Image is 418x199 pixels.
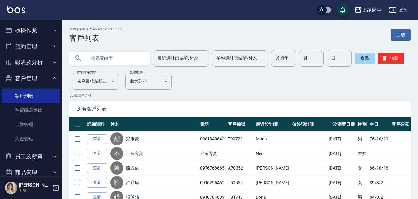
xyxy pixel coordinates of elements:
th: 上次消費日期 [327,117,356,132]
td: [PERSON_NAME] [254,175,291,190]
td: A70352 [226,161,254,175]
div: 不 [110,147,123,160]
a: 許庭瑋 [126,179,139,186]
a: 新增 [391,29,411,41]
div: 許 [110,176,123,189]
td: 76/10/19 [368,132,390,146]
td: 86/10/16 [368,161,390,175]
td: 未知 [356,146,368,161]
h3: 客戶列表 [69,34,123,42]
td: 女 [356,161,368,175]
div: 陳 [110,161,123,175]
th: 最近設計師 [254,117,291,132]
div: 由大到小 [125,73,172,90]
th: 客戶來源 [390,117,411,132]
td: 女 [356,175,368,190]
th: 生日 [368,117,390,132]
a: 客戶列表 [2,89,60,103]
a: 不留客資 [126,150,143,157]
a: 客資篩選匯出 [2,103,60,117]
button: 報表及分析 [2,54,60,70]
button: 登出 [387,4,411,16]
td: [PERSON_NAME] [254,161,291,175]
th: 客戶編號 [226,117,254,132]
h5: [PERSON_NAME] [19,182,51,188]
a: 卡券管理 [2,117,60,132]
button: 上越府中 [352,4,384,16]
a: 彭康豪 [126,136,139,142]
td: 89/3/2 [368,175,390,190]
div: 上越府中 [362,6,382,14]
td: Nia [254,146,291,161]
label: 呈現順序 [130,70,143,75]
a: 查看 [87,163,107,173]
td: [DATE] [327,146,356,161]
td: 不留客資 [198,146,226,161]
label: 顧客排序方式 [77,70,96,75]
button: 客戶管理 [2,70,60,86]
td: 男 [356,132,368,146]
a: 查看 [87,134,107,144]
p: 主管 [19,188,51,194]
a: 查看 [87,178,107,188]
div: 彭 [110,132,123,145]
td: [DATE] [327,132,356,146]
th: 姓名 [109,117,198,132]
th: 電話 [198,117,226,132]
a: 陳恩佑 [126,165,139,171]
td: 0981840642 [198,132,226,146]
img: Logo [7,6,25,13]
button: save [336,4,349,16]
a: 入金管理 [2,132,60,146]
div: 依序最後編輯時間 [73,73,119,90]
img: Person [5,182,17,194]
th: 偏好設計師 [291,117,327,132]
input: 搜尋關鍵字 [87,50,145,67]
a: 查看 [87,149,107,158]
td: 0976768665 [198,161,226,175]
td: [DATE] [327,161,356,175]
p: 50 筆資料, 1 / 1 [69,93,411,98]
button: 商品管理 [2,165,60,181]
td: Mona [254,132,291,146]
button: 預約管理 [2,38,60,55]
span: 所有客戶列表 [77,106,403,112]
button: 搜尋 [355,53,375,64]
button: 清除 [378,53,404,64]
th: 性別 [356,117,368,132]
h2: Customer Management List [69,27,123,31]
th: 詳細資料 [86,117,109,132]
td: T50555 [226,175,254,190]
td: [DATE] [327,175,356,190]
td: 0916295462 [198,175,226,190]
button: 員工及薪資 [2,148,60,165]
td: T90721 [226,132,254,146]
button: 櫃檯作業 [2,22,60,38]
